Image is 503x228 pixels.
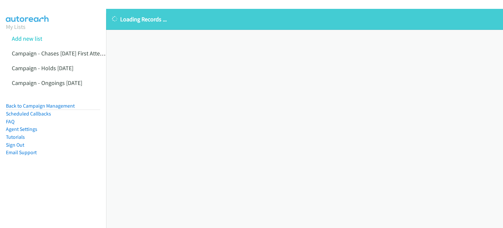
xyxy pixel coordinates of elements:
a: Campaign - Chases [DATE] First Attempts [12,50,113,57]
a: Campaign - Holds [DATE] [12,64,73,72]
a: Campaign - Ongoings [DATE] [12,79,82,87]
a: Add new list [12,35,42,42]
a: Email Support [6,149,37,155]
a: Tutorials [6,134,25,140]
a: Agent Settings [6,126,37,132]
p: Loading Records ... [112,15,497,24]
a: Sign Out [6,142,24,148]
a: Scheduled Callbacks [6,111,51,117]
a: Back to Campaign Management [6,103,75,109]
a: FAQ [6,118,14,125]
a: My Lists [6,23,26,31]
